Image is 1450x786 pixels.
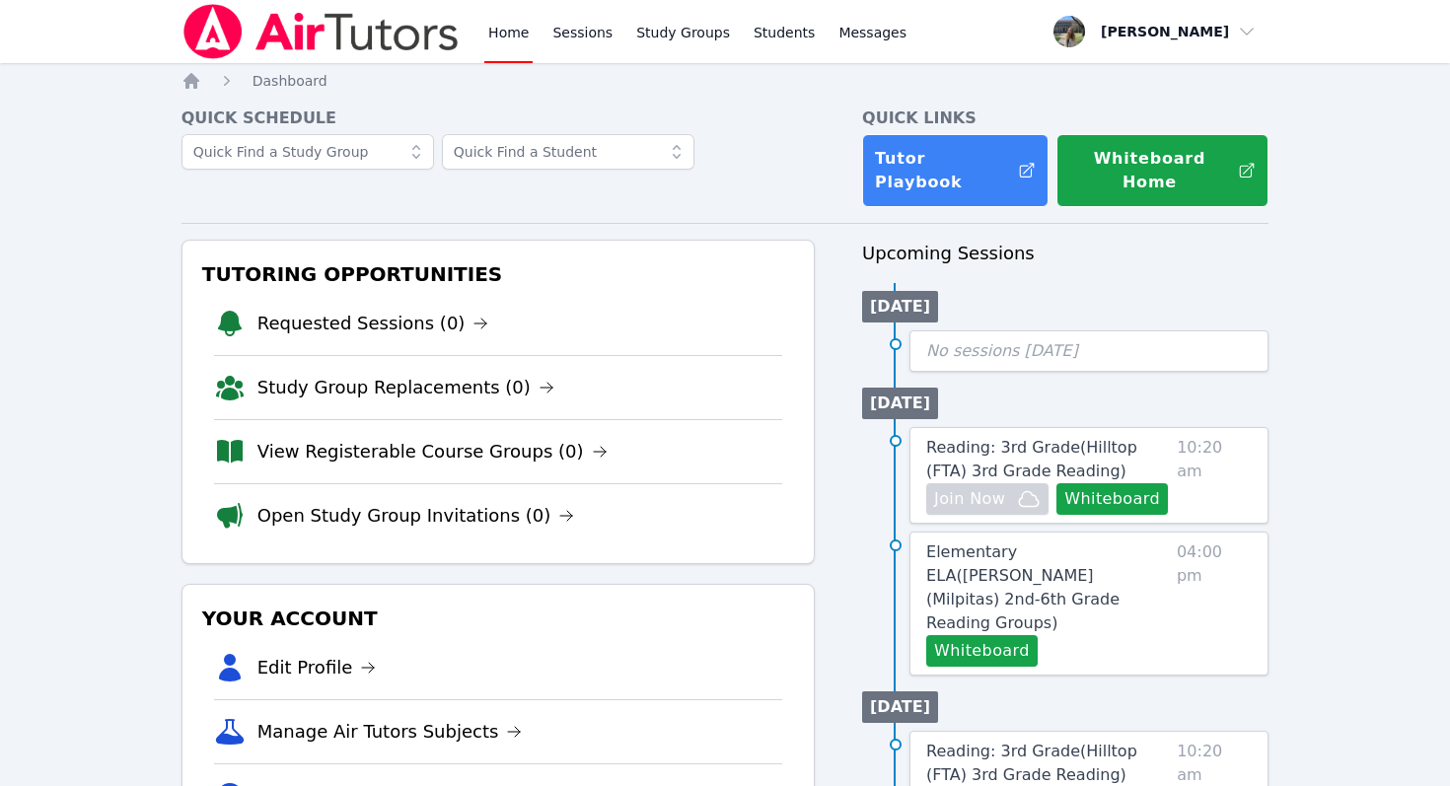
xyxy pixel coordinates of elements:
nav: Breadcrumb [181,71,1269,91]
button: Whiteboard [926,635,1038,667]
a: Reading: 3rd Grade(Hilltop (FTA) 3rd Grade Reading) [926,436,1169,483]
span: Elementary ELA ( [PERSON_NAME] (Milpitas) 2nd-6th Grade Reading Groups ) [926,542,1120,632]
a: Tutor Playbook [862,134,1049,207]
h4: Quick Schedule [181,107,815,130]
span: Reading: 3rd Grade ( Hilltop (FTA) 3rd Grade Reading ) [926,438,1137,480]
a: Elementary ELA([PERSON_NAME] (Milpitas) 2nd-6th Grade Reading Groups) [926,540,1169,635]
button: Whiteboard Home [1056,134,1269,207]
span: Reading: 3rd Grade ( Hilltop (FTA) 3rd Grade Reading ) [926,742,1137,784]
input: Quick Find a Student [442,134,694,170]
li: [DATE] [862,388,938,419]
h4: Quick Links [862,107,1269,130]
span: Messages [838,23,906,42]
span: Join Now [934,487,1005,511]
li: [DATE] [862,291,938,322]
a: Manage Air Tutors Subjects [257,718,523,746]
h3: Your Account [198,601,798,636]
a: Open Study Group Invitations (0) [257,502,575,530]
h3: Upcoming Sessions [862,240,1269,267]
span: No sessions [DATE] [926,341,1078,360]
span: 10:20 am [1177,436,1252,515]
img: Air Tutors [181,4,461,59]
a: Requested Sessions (0) [257,310,489,337]
button: Whiteboard [1056,483,1168,515]
button: Join Now [926,483,1049,515]
li: [DATE] [862,691,938,723]
h3: Tutoring Opportunities [198,256,798,292]
span: 04:00 pm [1177,540,1252,667]
a: Dashboard [253,71,327,91]
input: Quick Find a Study Group [181,134,434,170]
a: Study Group Replacements (0) [257,374,554,401]
a: Edit Profile [257,654,377,681]
span: Dashboard [253,73,327,89]
a: View Registerable Course Groups (0) [257,438,608,465]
